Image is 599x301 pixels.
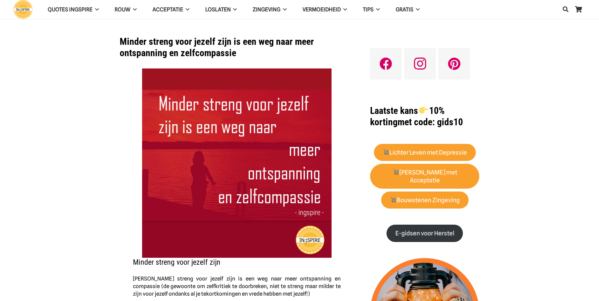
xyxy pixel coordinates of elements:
span: Acceptatie [153,6,183,13]
a: 🛒Lichter Leven met Depressie [374,144,476,161]
a: QUOTES INGSPIRE [40,2,107,18]
a: Instagram [404,48,436,80]
a: Pinterest [438,48,470,80]
strong: Laatste kans 10% korting [370,105,444,127]
img: 👉 [419,105,428,115]
img: 🛒 [383,149,389,155]
a: Acceptatie [145,2,197,18]
a: Facebook [370,48,402,80]
a: Zoeken [559,2,572,17]
a: GRATIS [388,2,428,18]
span: [PERSON_NAME] streng voor jezelf zijn is een weg naar meer ontspanning en compassie (de gewoonte ... [133,275,341,297]
img: 🛒 [390,197,396,203]
strong: E-gidsen voor Herstel [395,230,454,237]
a: E-gidsen voor Herstel [386,225,463,242]
span: Minder streng voor jezelf zijn [133,258,220,267]
h1: Minder streng voor jezelf zijn is een weg naar meer ontspanning en zelfcompassie [120,36,354,59]
a: VERMOEIDHEID [295,2,355,18]
a: Loslaten [197,2,245,18]
a: TIPS [355,2,388,18]
strong: Lichter Leven met Depressie [383,149,467,156]
strong: [PERSON_NAME] met Acceptatie [392,169,457,184]
span: GRATIS [396,6,413,13]
a: 🛒[PERSON_NAME] met Acceptatie [370,164,479,189]
span: VERMOEIDHEID [302,6,341,13]
strong: Bouwstenen Zingeving [390,197,460,204]
span: QUOTES INGSPIRE [48,6,93,13]
a: Zingeving [245,2,295,18]
h1: met code: gids10 [370,105,479,128]
img: 🛒 [393,169,399,175]
a: ROUW [107,2,145,18]
a: 🛒Bouwstenen Zingeving [381,192,469,209]
span: ROUW [115,6,130,13]
span: TIPS [363,6,374,13]
span: Loslaten [205,6,231,13]
span: Zingeving [253,6,280,13]
img: Minder streng voor jezelf zijn is een weg naar meer ontspanning en zelfcompassie - citaat ingspir... [142,68,332,258]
